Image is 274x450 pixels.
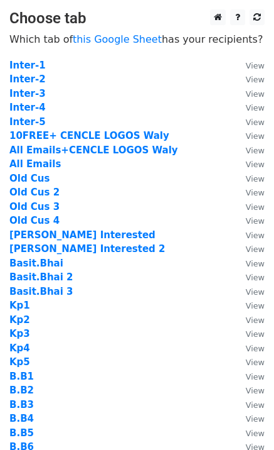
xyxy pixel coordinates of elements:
a: View [233,300,265,311]
a: Kp3 [9,328,30,339]
small: View [246,287,265,297]
strong: Old Cus 3 [9,201,60,212]
a: View [233,258,265,269]
small: View [246,160,265,169]
a: Inter-1 [9,60,46,71]
small: View [246,216,265,226]
small: View [246,400,265,410]
small: View [246,61,265,70]
strong: All Emails+CENCLE LOGOS Waly [9,145,178,156]
small: View [246,202,265,212]
small: View [246,273,265,282]
a: Inter-4 [9,102,46,113]
a: this Google Sheet [73,33,162,45]
a: Inter-3 [9,88,46,99]
small: View [246,316,265,325]
small: View [246,174,265,184]
small: View [246,372,265,381]
a: View [233,286,265,297]
a: View [233,229,265,241]
small: View [246,131,265,141]
a: View [233,173,265,184]
a: View [233,116,265,128]
small: View [246,244,265,254]
a: View [233,243,265,255]
a: View [233,60,265,71]
a: View [233,215,265,226]
a: [PERSON_NAME] Interested [9,229,155,241]
a: B.B1 [9,371,34,382]
a: View [233,272,265,283]
a: Old Cus [9,173,50,184]
a: Kp4 [9,343,30,354]
p: Which tab of has your recipients? [9,33,265,46]
a: Inter-5 [9,116,46,128]
a: 10FREE+ CENCLE LOGOS Waly [9,130,169,141]
a: All Emails [9,158,61,170]
small: View [246,329,265,339]
a: View [233,343,265,354]
a: Kp2 [9,314,30,326]
a: View [233,74,265,85]
a: View [233,356,265,368]
small: View [246,75,265,84]
a: View [233,385,265,396]
strong: Old Cus 2 [9,187,60,198]
a: View [233,88,265,99]
small: View [246,259,265,268]
a: Inter-2 [9,74,46,85]
a: View [233,187,265,198]
a: View [233,314,265,326]
a: [PERSON_NAME] Interested 2 [9,243,166,255]
a: View [233,201,265,212]
h3: Choose tab [9,9,265,28]
small: View [246,118,265,127]
small: View [246,146,265,155]
small: View [246,231,265,240]
a: Basit.Bhai [9,258,63,269]
small: View [246,386,265,395]
a: Kp1 [9,300,30,311]
a: B.B5 [9,427,34,439]
a: View [233,371,265,382]
small: View [246,188,265,197]
small: View [246,429,265,438]
a: B.B4 [9,413,34,424]
a: View [233,158,265,170]
a: Old Cus 4 [9,215,60,226]
small: View [246,414,265,424]
a: Basit.Bhai 2 [9,272,73,283]
a: Basit.Bhai 3 [9,286,73,297]
small: View [246,344,265,353]
small: View [246,103,265,112]
a: B.B2 [9,385,34,396]
a: B.B3 [9,399,34,410]
small: View [246,89,265,99]
a: View [233,130,265,141]
a: View [233,102,265,113]
a: Kp5 [9,356,30,368]
a: View [233,328,265,339]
